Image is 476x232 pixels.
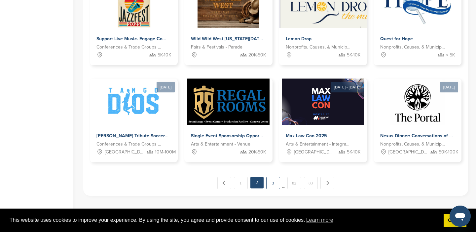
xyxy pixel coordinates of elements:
span: Quest for Hope [380,36,413,42]
span: [GEOGRAPHIC_DATA], [GEOGRAPHIC_DATA] [388,149,429,156]
img: Sponsorpitch & [187,79,270,125]
a: 3 [266,177,280,189]
span: Conferences & Trade Groups - Sports [96,141,161,148]
span: Single Event Sponsorship Opportunities [191,133,275,139]
span: Arts & Entertainment - Venue [191,141,250,148]
span: Nonprofits, Causes, & Municipalities - Clubs [380,141,445,148]
a: [DATE] Sponsorpitch & Nexus Dinner: Conversations of the Future at The Portal Nonprofits, Causes,... [374,68,461,162]
a: ← Previous [217,177,231,189]
span: Wild Wild West [US_STATE][DATE] Parade [191,36,280,42]
span: < 5K [446,51,455,59]
span: Support Live Music. Engage Community. Amplify Your Brand [96,36,224,42]
a: learn more about cookies [305,215,334,225]
span: 5K-10K [347,51,360,59]
span: 20K-50K [248,149,266,156]
span: Lemon Drop [286,36,311,42]
span: 20K-50K [248,51,266,59]
a: [DATE] - [DATE] Sponsorpitch & Max Law Con 2025 Arts & Entertainment - Integration - Business [GE... [279,68,367,162]
span: Arts & Entertainment - Integration - Business [286,141,350,148]
a: 83 [304,177,318,189]
a: [DATE] Sponsorpitch & [PERSON_NAME] Tribute Soccer Match with current soccer legends at the Ameri... [90,68,178,162]
span: Max Law Con 2025 [286,133,327,139]
span: 5K-10K [158,51,171,59]
div: [DATE] [440,82,458,92]
a: Sponsorpitch & Single Event Sponsorship Opportunities Arts & Entertainment - Venue 20K-50K [184,79,272,162]
span: 50K-100K [439,149,458,156]
a: 1 [234,177,248,189]
div: [DATE] - [DATE] [331,82,364,92]
img: Sponsorpitch & [390,79,445,125]
span: 5K-10K [347,149,360,156]
span: Nonprofits, Causes, & Municipalities - Health and Wellness [380,44,445,51]
span: [GEOGRAPHIC_DATA], [GEOGRAPHIC_DATA] [105,149,145,156]
iframe: Button to launch messaging window [450,206,471,227]
span: Fairs & Festivals - Parade [191,44,242,51]
img: Sponsorpitch & [282,79,364,125]
a: 82 [287,177,301,189]
a: Next → [320,177,334,189]
span: This website uses cookies to improve your experience. By using the site, you agree and provide co... [10,215,438,225]
span: Nonprofits, Causes, & Municipalities - Health and Wellness [286,44,350,51]
a: dismiss cookie message [444,214,466,227]
span: Conferences & Trade Groups - Entertainment [96,44,161,51]
span: [GEOGRAPHIC_DATA], [GEOGRAPHIC_DATA] [294,149,334,156]
em: 2 [250,177,264,188]
span: 10M-100M [155,149,176,156]
div: [DATE] [157,82,175,92]
span: … [282,177,285,189]
img: Sponsorpitch & [93,79,175,125]
span: [PERSON_NAME] Tribute Soccer Match with current soccer legends at the American Dream Mall [96,133,302,139]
